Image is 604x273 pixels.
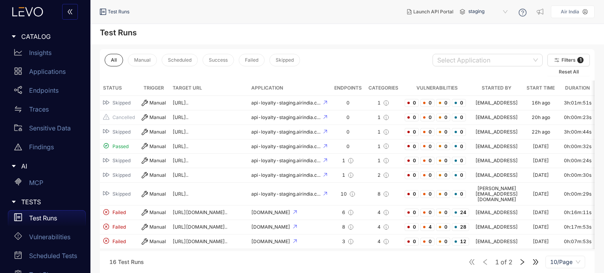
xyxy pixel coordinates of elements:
[472,205,521,220] td: [EMAIL_ADDRESS]
[413,9,453,15] span: Launch API Portal
[562,57,576,63] span: Filters
[111,57,117,63] span: All
[29,214,57,222] p: Test Runs
[436,157,450,165] span: 0
[251,129,322,135] span: api-loyalty-staging.airindia.c...
[334,224,362,230] div: 8
[334,144,362,149] div: 0
[452,190,466,198] span: 0
[472,96,521,110] td: [EMAIL_ADDRESS]
[112,239,126,244] span: Failed
[8,45,86,64] a: Insights
[452,238,469,246] span: 12
[550,256,580,268] span: 10/Page
[248,81,331,96] th: Application
[533,191,549,197] div: [DATE]
[112,191,131,197] span: Skipped
[436,99,450,107] span: 0
[368,100,398,106] div: 1
[436,223,450,231] span: 0
[142,129,166,135] div: Manual
[29,252,77,259] p: Scheduled Tests
[29,125,71,132] p: Sensitive Data
[142,114,166,121] div: Manual
[142,143,166,149] div: Manual
[8,210,86,229] a: Test Runs
[533,144,549,149] div: [DATE]
[365,81,401,96] th: Categories
[8,64,86,82] a: Applications
[405,238,419,246] span: 0
[21,33,79,40] span: CATALOG
[560,220,595,235] td: 0h:17m:53s
[533,239,549,244] div: [DATE]
[472,168,521,183] td: [EMAIL_ADDRESS]
[173,191,188,197] span: [URL]..
[29,233,70,240] p: Vulnerabilities
[251,191,322,197] span: api-loyalty-staging.airindia.c...
[405,99,419,107] span: 0
[112,115,135,120] span: Cancelled
[334,172,362,178] div: 1
[532,100,550,106] div: 16h ago
[251,158,322,163] span: api-loyalty-staging.airindia.c...
[533,224,549,230] div: [DATE]
[405,114,419,121] span: 0
[173,172,188,178] span: [URL]..
[420,114,435,121] span: 0
[173,114,188,120] span: [URL]..
[452,171,466,179] span: 0
[420,143,435,150] span: 0
[8,229,86,248] a: Vulnerabilities
[420,209,435,216] span: 0
[436,238,450,246] span: 0
[109,258,144,265] span: 16 Test Runs
[452,114,466,121] span: 0
[245,57,258,63] span: Failed
[5,28,86,45] div: CATALOG
[560,183,595,205] td: 0h:00m:29s
[436,143,450,150] span: 0
[8,120,86,139] a: Sensitive Data
[334,238,362,245] div: 3
[112,172,131,178] span: Skipped
[173,100,188,106] span: [URL]..
[533,172,549,178] div: [DATE]
[29,68,66,75] p: Applications
[560,235,595,249] td: 0h:07m:53s
[560,139,595,154] td: 0h:00m:32s
[169,81,248,96] th: Target URL
[5,158,86,174] div: AI
[29,87,59,94] p: Endpoints
[142,158,166,164] div: Manual
[173,158,188,163] span: [URL]..
[334,209,362,216] div: 6
[251,238,291,244] span: [DOMAIN_NAME]
[112,129,131,135] span: Skipped
[405,157,419,165] span: 0
[11,34,17,39] span: caret-right
[112,224,126,230] span: Failed
[14,105,22,113] span: swap
[561,9,579,15] p: Air India
[29,143,54,150] p: Findings
[168,57,192,63] span: Scheduled
[21,163,79,170] span: AI
[420,190,435,198] span: 0
[251,209,291,215] span: [DOMAIN_NAME]
[420,238,435,246] span: 0
[368,209,398,216] div: 4
[436,114,450,121] span: 0
[533,158,549,163] div: [DATE]
[100,28,137,37] h4: Test Runs
[112,100,131,106] span: Skipped
[405,209,419,216] span: 0
[436,171,450,179] span: 0
[8,101,86,120] a: Traces
[8,139,86,158] a: Findings
[108,9,129,15] span: Test Runs
[436,128,450,136] span: 0
[452,209,469,216] span: 24
[420,128,435,136] span: 0
[495,258,499,266] span: 1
